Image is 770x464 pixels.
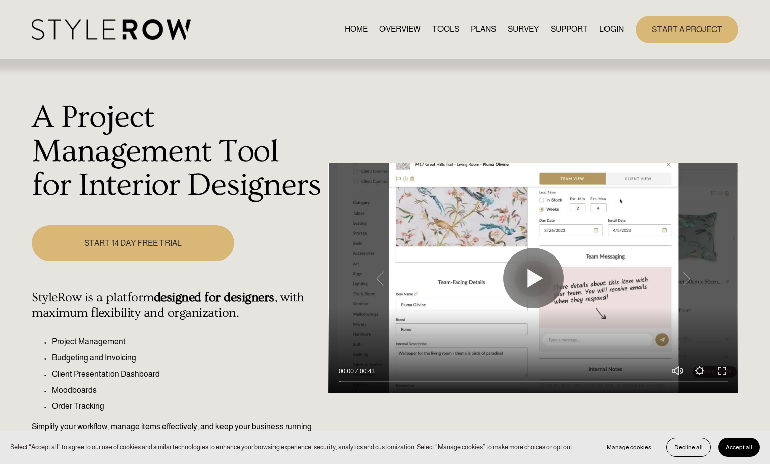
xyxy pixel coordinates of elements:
[471,23,496,36] a: PLANS
[551,23,588,35] span: SUPPORT
[674,444,703,451] span: Decline all
[379,23,421,36] a: OVERVIEW
[32,19,191,40] img: StyleRow
[607,444,651,451] span: Manage cookies
[599,23,624,36] a: LOGIN
[32,421,323,445] p: Simplify your workflow, manage items effectively, and keep your business running seamlessly.
[726,444,752,451] span: Accept all
[636,16,738,43] a: START A PROJECT
[432,23,459,36] a: TOOLS
[339,366,356,376] div: Current time
[551,23,588,36] a: folder dropdown
[32,100,323,203] h1: A Project Management Tool for Interior Designers
[599,438,659,457] button: Manage cookies
[32,225,234,261] a: START 14 DAY FREE TRIAL
[52,336,323,348] p: Project Management
[52,368,323,380] p: Client Presentation Dashboard
[345,23,368,36] a: HOME
[356,366,377,376] div: Duration
[10,442,574,452] p: Select “Accept all” to agree to our use of cookies and similar technologies to enhance your brows...
[154,290,274,305] strong: designed for designers
[52,400,323,413] p: Order Tracking
[32,290,323,321] h4: StyleRow is a platform , with maximum flexibility and organization.
[666,438,711,457] button: Decline all
[52,352,323,364] p: Budgeting and Invoicing
[503,248,564,308] button: Play
[718,438,760,457] button: Accept all
[52,384,323,396] p: Moodboards
[339,378,728,385] input: Seek
[508,23,539,36] a: SURVEY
